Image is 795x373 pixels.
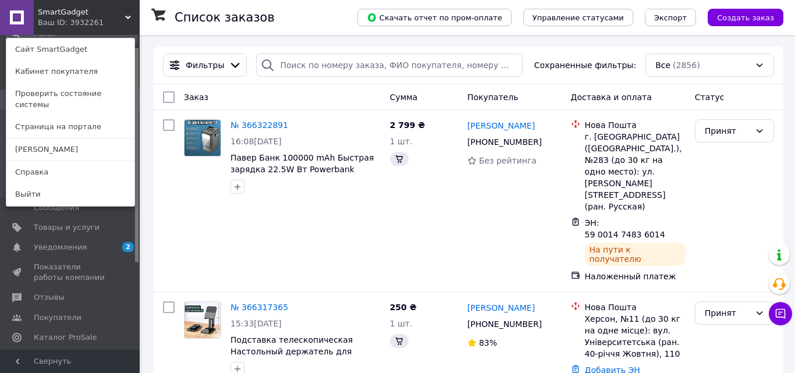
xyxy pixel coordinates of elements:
span: Показатели работы компании [34,262,108,283]
button: Скачать отчет по пром-оплате [357,9,512,26]
a: [PERSON_NAME] [467,120,535,132]
div: Принят [705,307,750,319]
div: На пути к получателю [585,243,686,266]
a: № 366317365 [230,303,288,312]
button: Экспорт [645,9,696,26]
button: Управление статусами [523,9,633,26]
a: Проверить состояние системы [6,83,134,115]
span: Скачать отчет по пром-оплате [367,12,502,23]
button: Чат с покупателем [769,302,792,325]
input: Поиск по номеру заказа, ФИО покупателя, номеру телефона, Email, номеру накладной [256,54,523,77]
span: ЭН: 59 0014 7483 6014 [585,218,665,239]
span: 1 шт. [390,319,413,328]
div: Наложенный платеж [585,271,686,282]
img: Фото товару [184,120,221,156]
span: (2856) [673,61,700,70]
span: Покупатели [34,312,81,323]
img: Фото товару [184,302,221,338]
span: 2 [122,242,134,252]
a: Справка [6,161,134,183]
div: Херсон, №11 (до 30 кг на одне місце): вул. Університетська (ран. 40-річчя Жовтня), 110 [585,313,686,360]
span: Сохраненные фильтры: [534,59,636,71]
span: Заказ [184,93,208,102]
span: Без рейтинга [479,156,537,165]
span: 1 шт. [390,137,413,146]
a: Создать заказ [696,12,783,22]
div: г. [GEOGRAPHIC_DATA] ([GEOGRAPHIC_DATA].), №283 (до 30 кг на одно место): ул. [PERSON_NAME][STREE... [585,131,686,212]
span: Статус [695,93,725,102]
a: [PERSON_NAME] [6,138,134,161]
span: Сообщения [34,203,79,213]
span: Фильтры [186,59,224,71]
a: Страница на портале [6,116,134,138]
span: Экспорт [654,13,687,22]
span: 250 ₴ [390,303,417,312]
span: Сумма [390,93,418,102]
span: 2 799 ₴ [390,120,425,130]
span: Товары и услуги [34,222,100,233]
div: Принят [705,125,750,137]
button: Создать заказ [708,9,783,26]
h1: Список заказов [175,10,275,24]
span: 16:08[DATE] [230,137,282,146]
div: Ваш ID: 3932261 [38,17,87,28]
a: Фото товару [184,119,221,157]
div: Нова Пошта [585,119,686,131]
div: [PHONE_NUMBER] [465,316,544,332]
span: Управление статусами [533,13,624,22]
span: 15:33[DATE] [230,319,282,328]
span: 83% [479,338,497,347]
span: SmartGadget [38,7,125,17]
span: Каталог ProSale [34,332,97,343]
span: Уведомления [34,242,87,253]
span: Все [655,59,670,71]
span: Отзывы [34,292,65,303]
a: Павер Банк 100000 mAh Быстрая зарядка 22.5W Вт Powerbank Черный Hoco DB03 [230,153,374,186]
a: Выйти [6,183,134,205]
div: Нова Пошта [585,301,686,313]
div: [PHONE_NUMBER] [465,134,544,150]
span: Покупатель [467,93,519,102]
span: Доставка и оплата [571,93,652,102]
a: № 366322891 [230,120,288,130]
span: Создать заказ [717,13,774,22]
a: [PERSON_NAME] [467,302,535,314]
a: Сайт SmartGadget [6,38,134,61]
a: Фото товару [184,301,221,339]
a: Кабинет покупателя [6,61,134,83]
